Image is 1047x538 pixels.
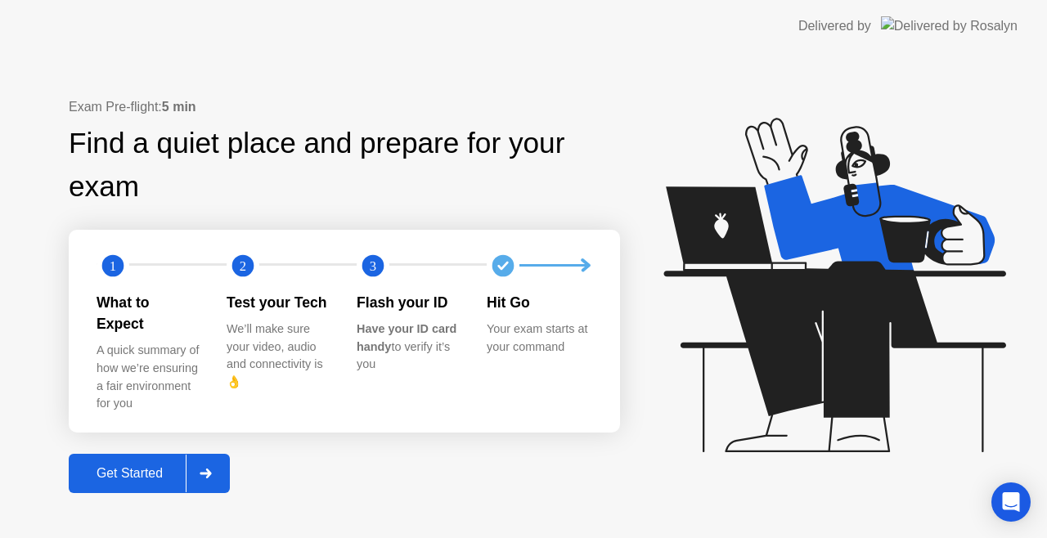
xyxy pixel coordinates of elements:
div: to verify it’s you [357,321,461,374]
div: Find a quiet place and prepare for your exam [69,122,620,208]
div: A quick summary of how we’re ensuring a fair environment for you [97,342,200,412]
div: Exam Pre-flight: [69,97,620,117]
text: 1 [110,258,116,273]
img: Delivered by Rosalyn [881,16,1018,35]
div: Your exam starts at your command [487,321,591,356]
div: Test your Tech [227,292,330,313]
div: Delivered by [798,16,871,36]
button: Get Started [69,454,230,493]
div: Hit Go [487,292,591,313]
text: 3 [370,258,376,273]
b: Have your ID card handy [357,322,456,353]
b: 5 min [162,100,196,114]
text: 2 [240,258,246,273]
div: What to Expect [97,292,200,335]
div: We’ll make sure your video, audio and connectivity is 👌 [227,321,330,391]
div: Get Started [74,466,186,481]
div: Flash your ID [357,292,461,313]
div: Open Intercom Messenger [991,482,1031,522]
